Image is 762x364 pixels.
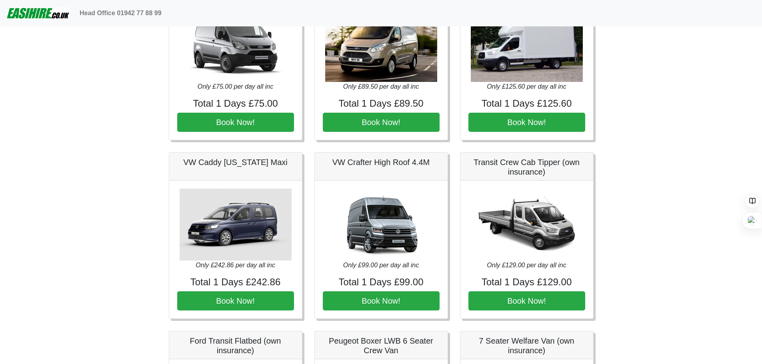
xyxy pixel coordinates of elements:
[6,5,70,21] img: easihire_logo_small.png
[177,113,294,132] button: Book Now!
[177,291,294,310] button: Book Now!
[468,157,585,177] h5: Transit Crew Cab Tipper (own insurance)
[177,157,294,167] h5: VW Caddy [US_STATE] Maxi
[343,83,419,90] i: Only £89.50 per day all inc
[323,291,440,310] button: Book Now!
[323,157,440,167] h5: VW Crafter High Roof 4.4M
[468,113,585,132] button: Book Now!
[323,276,440,288] h4: Total 1 Days £99.00
[180,189,292,261] img: VW Caddy California Maxi
[180,10,292,82] img: Ford Transit SWB Medium Roof
[468,336,585,355] h5: 7 Seater Welfare Van (own insurance)
[177,336,294,355] h5: Ford Transit Flatbed (own insurance)
[80,10,162,16] b: Head Office 01942 77 88 99
[343,262,419,269] i: Only £99.00 per day all inc
[198,83,273,90] i: Only £75.00 per day all inc
[468,291,585,310] button: Book Now!
[76,5,165,21] a: Head Office 01942 77 88 99
[177,98,294,109] h4: Total 1 Days £75.00
[323,336,440,355] h5: Peugeot Boxer LWB 6 Seater Crew Van
[468,276,585,288] h4: Total 1 Days £129.00
[487,262,566,269] i: Only £129.00 per day all inc
[471,189,583,261] img: Transit Crew Cab Tipper (own insurance)
[323,113,440,132] button: Book Now!
[468,98,585,109] h4: Total 1 Days £125.60
[325,189,437,261] img: VW Crafter High Roof 4.4M
[487,83,566,90] i: Only £125.60 per day all inc
[196,262,275,269] i: Only £242.86 per day all inc
[323,98,440,109] h4: Total 1 Days £89.50
[177,276,294,288] h4: Total 1 Days £242.86
[325,10,437,82] img: Ford Transit LWB High Roof
[471,10,583,82] img: Ford Transit Luton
